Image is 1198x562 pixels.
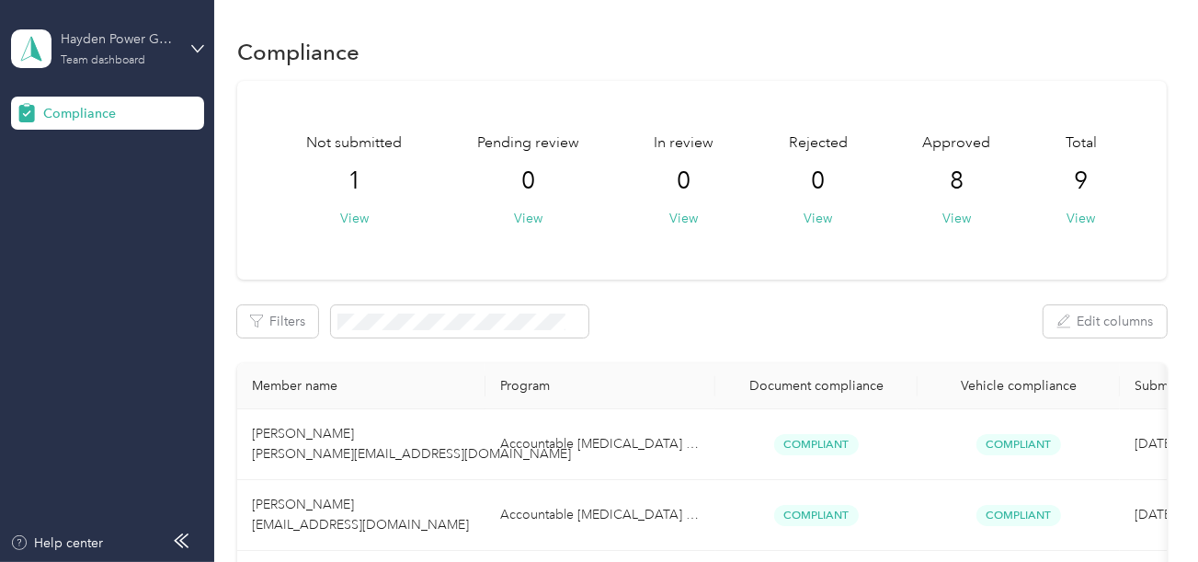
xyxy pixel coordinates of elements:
[514,209,542,228] button: View
[485,409,715,480] td: Accountable Plan B 2024
[61,55,145,66] div: Team dashboard
[477,132,579,155] span: Pending review
[43,104,116,123] span: Compliance
[774,505,859,526] span: Compliant
[348,166,361,196] span: 1
[485,363,715,409] th: Program
[237,42,359,62] h1: Compliance
[976,505,1061,526] span: Compliant
[306,132,402,155] span: Not submitted
[811,166,825,196] span: 0
[1074,166,1088,196] span: 9
[340,209,369,228] button: View
[677,166,690,196] span: 0
[1066,132,1097,155] span: Total
[252,426,571,462] span: [PERSON_NAME] [PERSON_NAME][EMAIL_ADDRESS][DOMAIN_NAME]
[521,166,535,196] span: 0
[669,209,698,228] button: View
[1095,459,1198,562] iframe: Everlance-gr Chat Button Frame
[942,209,971,228] button: View
[237,363,485,409] th: Member name
[654,132,713,155] span: In review
[789,132,848,155] span: Rejected
[237,305,318,338] button: Filters
[252,497,469,533] span: [PERSON_NAME] [EMAIL_ADDRESS][DOMAIN_NAME]
[485,480,715,551] td: Accountable Plan B 2024
[932,378,1105,394] div: Vehicle compliance
[804,209,832,228] button: View
[774,434,859,455] span: Compliant
[976,434,1061,455] span: Compliant
[10,533,104,553] button: Help center
[1044,305,1167,338] button: Edit columns
[1067,209,1095,228] button: View
[950,166,964,196] span: 8
[730,378,903,394] div: Document compliance
[61,29,176,49] div: Hayden Power Group
[922,132,990,155] span: Approved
